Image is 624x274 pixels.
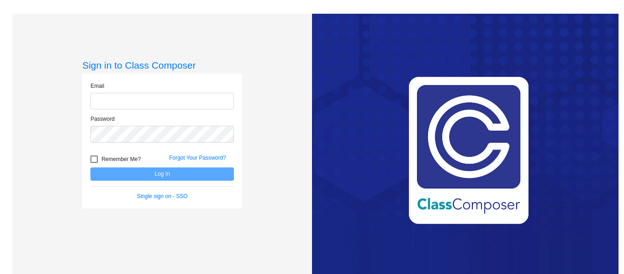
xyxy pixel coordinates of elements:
[90,115,115,123] label: Password
[90,167,234,181] button: Log In
[90,82,104,90] label: Email
[137,193,187,199] a: Single sign on - SSO
[101,154,141,165] span: Remember Me?
[82,59,242,71] h3: Sign in to Class Composer
[169,155,226,161] a: Forgot Your Password?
